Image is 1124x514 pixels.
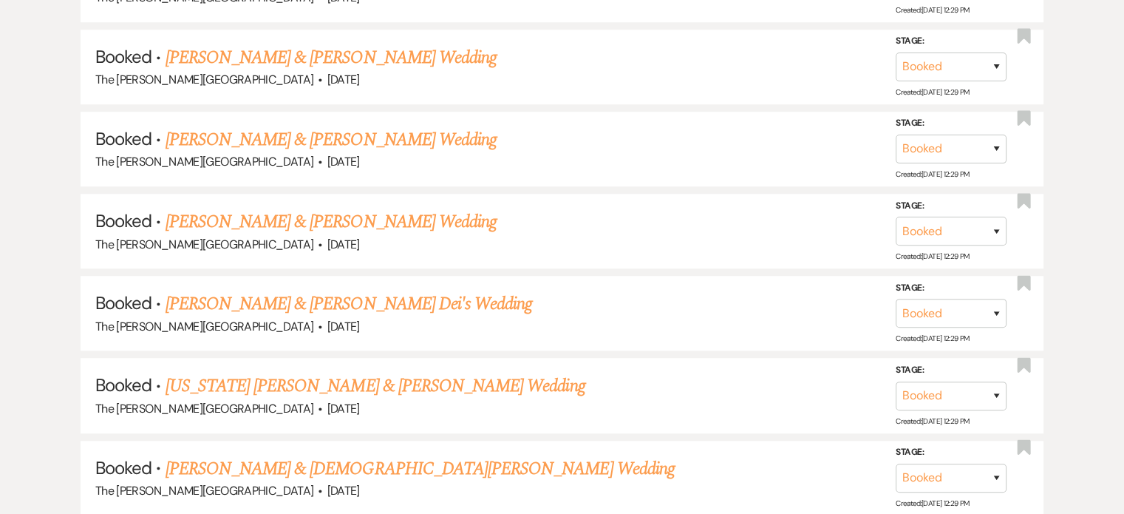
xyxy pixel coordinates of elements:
[166,291,533,317] a: [PERSON_NAME] & [PERSON_NAME] Dei's Wedding
[896,362,1007,379] label: Stage:
[95,209,151,232] span: Booked
[95,319,313,334] span: The [PERSON_NAME][GEOGRAPHIC_DATA]
[327,483,360,498] span: [DATE]
[95,127,151,150] span: Booked
[327,154,360,169] span: [DATE]
[896,87,969,97] span: Created: [DATE] 12:29 PM
[896,33,1007,50] label: Stage:
[166,373,585,399] a: [US_STATE] [PERSON_NAME] & [PERSON_NAME] Wedding
[95,373,151,396] span: Booked
[896,4,969,14] span: Created: [DATE] 12:29 PM
[896,416,969,425] span: Created: [DATE] 12:29 PM
[896,444,1007,461] label: Stage:
[896,334,969,343] span: Created: [DATE] 12:29 PM
[95,401,313,416] span: The [PERSON_NAME][GEOGRAPHIC_DATA]
[327,237,360,252] span: [DATE]
[896,280,1007,297] label: Stage:
[327,72,360,87] span: [DATE]
[166,209,497,235] a: [PERSON_NAME] & [PERSON_NAME] Wedding
[95,456,151,479] span: Booked
[95,154,313,169] span: The [PERSON_NAME][GEOGRAPHIC_DATA]
[896,251,969,261] span: Created: [DATE] 12:29 PM
[95,237,313,252] span: The [PERSON_NAME][GEOGRAPHIC_DATA]
[166,126,497,153] a: [PERSON_NAME] & [PERSON_NAME] Wedding
[896,197,1007,214] label: Stage:
[327,319,360,334] span: [DATE]
[95,72,313,87] span: The [PERSON_NAME][GEOGRAPHIC_DATA]
[95,45,151,68] span: Booked
[896,169,969,179] span: Created: [DATE] 12:29 PM
[896,115,1007,132] label: Stage:
[896,498,969,508] span: Created: [DATE] 12:29 PM
[166,456,675,482] a: [PERSON_NAME] & [DEMOGRAPHIC_DATA][PERSON_NAME] Wedding
[166,44,497,71] a: [PERSON_NAME] & [PERSON_NAME] Wedding
[327,401,360,416] span: [DATE]
[95,291,151,314] span: Booked
[95,483,313,498] span: The [PERSON_NAME][GEOGRAPHIC_DATA]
